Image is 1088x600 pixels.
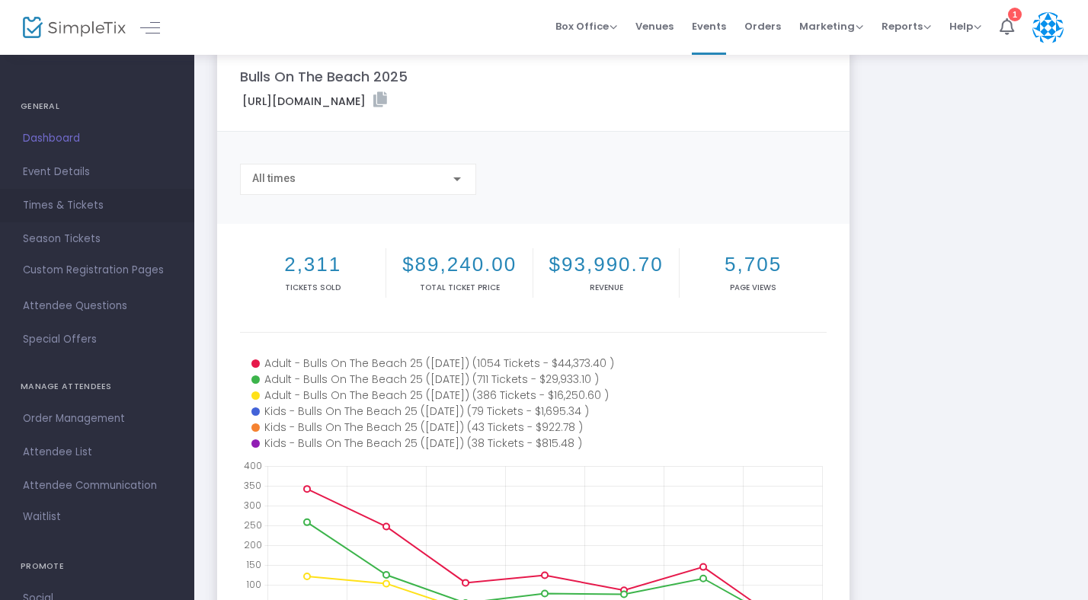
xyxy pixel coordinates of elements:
span: Times & Tickets [23,196,171,215]
span: Special Offers [23,330,171,349]
h4: MANAGE ATTENDEES [21,372,174,402]
h2: 5,705 [683,253,823,276]
p: Revenue [536,282,676,293]
span: Waitlist [23,509,61,525]
div: 1 [1008,8,1022,21]
text: 250 [244,519,262,531]
h4: GENERAL [21,91,174,122]
p: Page Views [683,282,823,293]
text: 350 [244,479,261,492]
span: Attendee Questions [23,296,171,316]
p: Tickets sold [243,282,382,293]
span: Venues [635,7,674,46]
h2: $89,240.00 [389,253,529,276]
span: Box Office [555,19,617,34]
h4: PROMOTE [21,551,174,582]
span: Order Management [23,409,171,429]
h2: 2,311 [243,253,382,276]
span: Dashboard [23,129,171,148]
span: All times [252,172,296,184]
p: Total Ticket Price [389,282,529,293]
m-panel-title: Bulls On The Beach 2025 [240,66,408,87]
span: Attendee Communication [23,476,171,496]
text: 300 [244,499,261,512]
span: Marketing [799,19,863,34]
label: [URL][DOMAIN_NAME] [242,92,387,110]
span: Reports [882,19,931,34]
span: Orders [744,7,781,46]
span: Custom Registration Pages [23,263,164,278]
span: Event Details [23,162,171,182]
text: 400 [244,459,262,472]
span: Events [692,7,726,46]
span: Season Tickets [23,229,171,249]
span: Help [949,19,981,34]
h2: $93,990.70 [536,253,676,276]
text: 100 [246,578,261,591]
text: 200 [244,538,262,551]
span: Attendee List [23,442,171,462]
text: 150 [246,558,261,571]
